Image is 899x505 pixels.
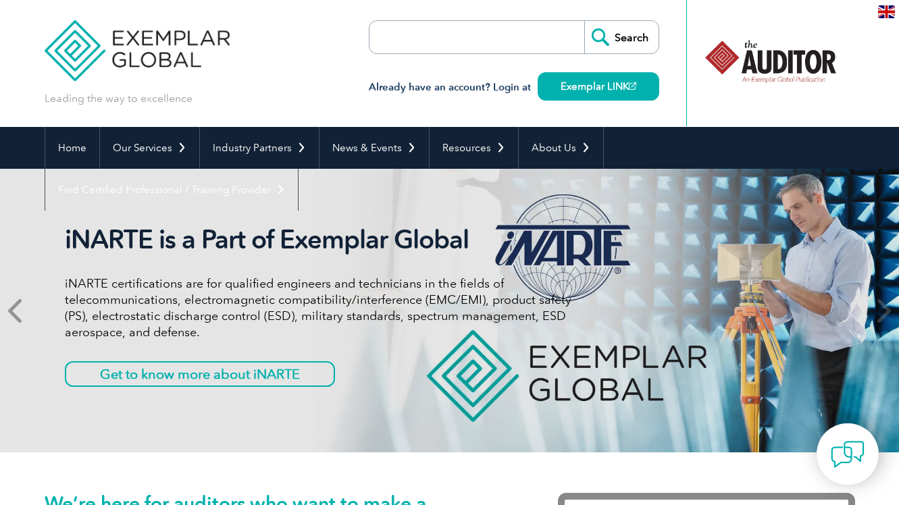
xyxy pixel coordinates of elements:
[100,127,199,169] a: Our Services
[45,169,298,211] a: Find Certified Professional / Training Provider
[629,82,636,90] img: open_square.png
[584,21,659,53] input: Search
[65,224,571,255] h2: iNARTE is a Part of Exemplar Global
[319,127,429,169] a: News & Events
[369,79,659,96] h3: Already have an account? Login at
[65,275,571,340] p: iNARTE certifications are for qualified engineers and technicians in the fields of telecommunicat...
[200,127,319,169] a: Industry Partners
[519,127,603,169] a: About Us
[65,361,335,387] a: Get to know more about iNARTE
[45,127,99,169] a: Home
[45,91,192,106] p: Leading the way to excellence
[878,5,895,18] img: en
[538,72,659,101] a: Exemplar LINK
[430,127,518,169] a: Resources
[831,437,865,471] img: contact-chat.png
